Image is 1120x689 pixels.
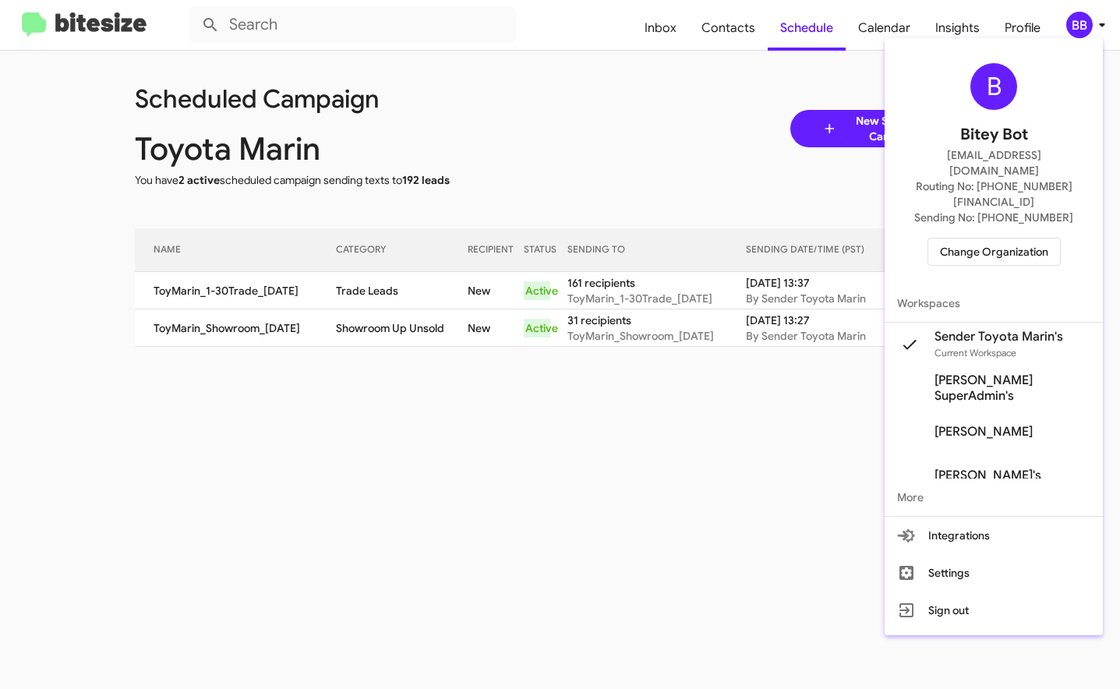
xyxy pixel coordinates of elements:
[914,210,1073,225] span: Sending No: [PHONE_NUMBER]
[885,479,1103,516] span: More
[927,238,1061,266] button: Change Organization
[935,347,1016,359] span: Current Workspace
[935,424,1033,440] span: [PERSON_NAME]
[885,592,1103,629] button: Sign out
[903,147,1084,178] span: [EMAIL_ADDRESS][DOMAIN_NAME]
[935,329,1063,344] span: Sender Toyota Marin's
[885,284,1103,322] span: Workspaces
[970,63,1017,110] div: B
[940,238,1048,265] span: Change Organization
[903,178,1084,210] span: Routing No: [PHONE_NUMBER][FINANCIAL_ID]
[960,122,1028,147] span: Bitey Bot
[935,373,1090,404] span: [PERSON_NAME] SuperAdmin's
[935,468,1041,483] span: [PERSON_NAME]'s
[885,554,1103,592] button: Settings
[885,517,1103,554] button: Integrations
